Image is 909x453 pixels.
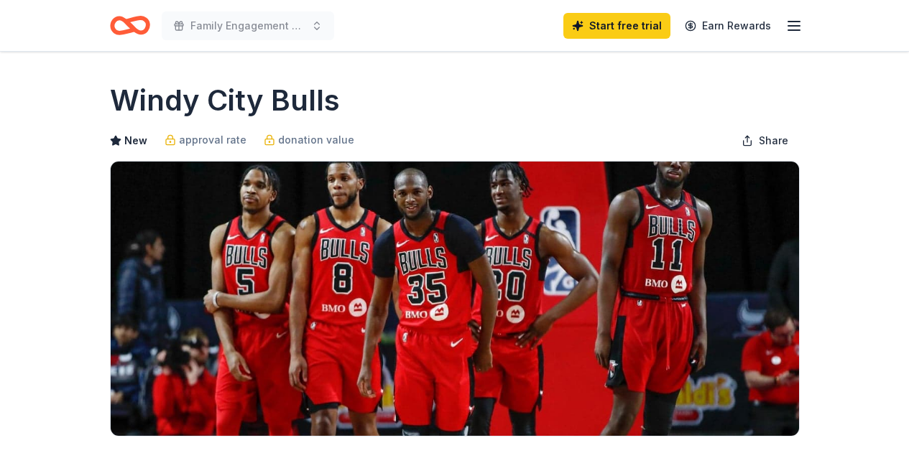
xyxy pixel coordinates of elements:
a: approval rate [165,131,246,149]
h1: Windy City Bulls [110,80,340,121]
span: New [124,132,147,149]
button: Share [730,126,800,155]
a: donation value [264,131,354,149]
span: donation value [278,131,354,149]
span: Share [759,132,788,149]
span: Family Engagement Nights [190,17,305,34]
button: Family Engagement Nights [162,11,334,40]
a: Start free trial [563,13,670,39]
img: Image for Windy City Bulls [111,162,799,436]
span: approval rate [179,131,246,149]
a: Earn Rewards [676,13,780,39]
a: Home [110,9,150,42]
